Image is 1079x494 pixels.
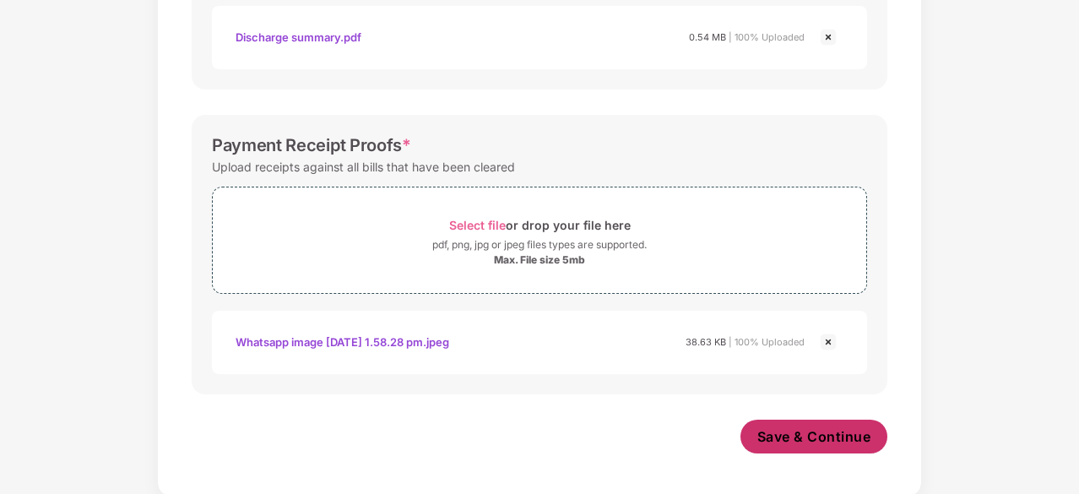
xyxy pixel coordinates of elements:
img: svg+xml;base64,PHN2ZyBpZD0iQ3Jvc3MtMjR4MjQiIHhtbG5zPSJodHRwOi8vd3d3LnczLm9yZy8yMDAwL3N2ZyIgd2lkdG... [818,332,838,352]
span: Save & Continue [757,427,871,446]
span: | 100% Uploaded [729,31,805,43]
button: Save & Continue [740,420,888,453]
span: Select file [449,218,506,232]
span: 38.63 KB [686,336,726,348]
span: 0.54 MB [689,31,726,43]
div: Discharge summary.pdf [236,23,361,52]
div: Payment Receipt Proofs [212,135,411,155]
div: pdf, png, jpg or jpeg files types are supported. [432,236,647,253]
div: Max. File size 5mb [494,253,585,267]
div: or drop your file here [449,214,631,236]
span: | 100% Uploaded [729,336,805,348]
div: Whatsapp image [DATE] 1.58.28 pm.jpeg [236,328,449,356]
span: Select fileor drop your file herepdf, png, jpg or jpeg files types are supported.Max. File size 5mb [213,200,866,280]
div: Upload receipts against all bills that have been cleared [212,155,515,178]
img: svg+xml;base64,PHN2ZyBpZD0iQ3Jvc3MtMjR4MjQiIHhtbG5zPSJodHRwOi8vd3d3LnczLm9yZy8yMDAwL3N2ZyIgd2lkdG... [818,27,838,47]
